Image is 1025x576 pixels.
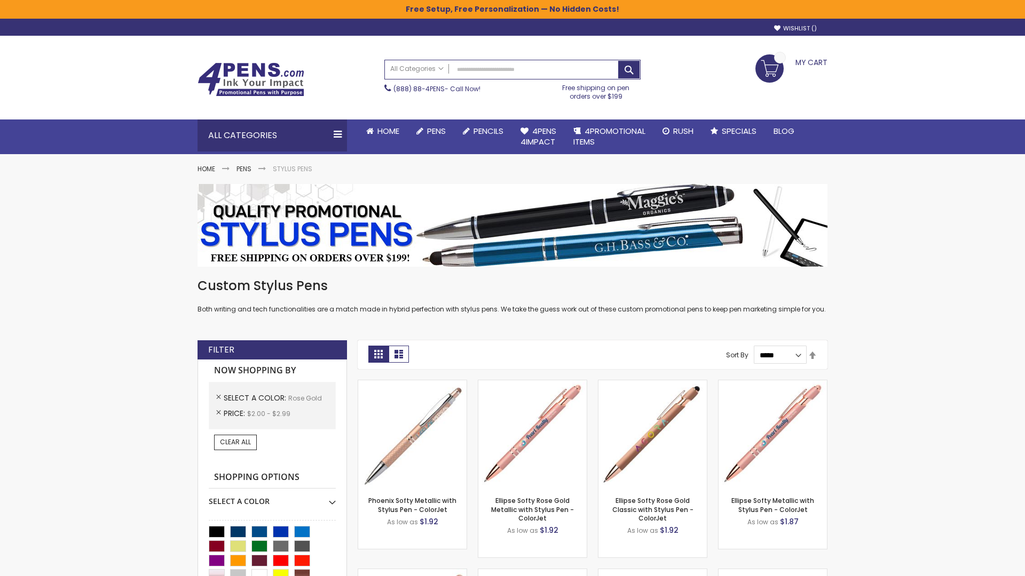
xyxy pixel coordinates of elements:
[387,517,418,526] span: As low as
[288,394,322,403] span: Rose Gold
[273,164,312,173] strong: Stylus Pens
[507,526,538,535] span: As low as
[774,125,794,137] span: Blog
[208,344,234,356] strong: Filter
[598,380,707,389] a: Ellipse Softy Rose Gold Classic with Stylus Pen - ColorJet-Rose Gold
[565,119,654,154] a: 4PROMOTIONALITEMS
[358,380,467,489] img: Phoenix Softy Metallic with Stylus Pen - ColorJet-Rose gold
[198,62,304,97] img: 4Pens Custom Pens and Promotional Products
[420,516,438,527] span: $1.92
[719,380,827,489] img: Ellipse Softy Metallic with Stylus Pen - ColorJet-Rose Gold
[220,437,251,446] span: Clear All
[385,60,449,78] a: All Categories
[358,380,467,389] a: Phoenix Softy Metallic with Stylus Pen - ColorJet-Rose gold
[390,65,444,73] span: All Categories
[198,277,827,314] div: Both writing and tech functionalities are a match made in hybrid perfection with stylus pens. We ...
[209,489,336,507] div: Select A Color
[478,380,587,389] a: Ellipse Softy Rose Gold Metallic with Stylus Pen - ColorJet-Rose Gold
[765,119,803,143] a: Blog
[408,119,454,143] a: Pens
[540,525,558,535] span: $1.92
[780,516,799,527] span: $1.87
[722,125,756,137] span: Specials
[377,125,399,137] span: Home
[512,119,565,154] a: 4Pens4impact
[719,380,827,389] a: Ellipse Softy Metallic with Stylus Pen - ColorJet-Rose Gold
[198,277,827,294] h1: Custom Stylus Pens
[726,350,748,359] label: Sort By
[573,125,645,147] span: 4PROMOTIONAL ITEMS
[224,408,247,419] span: Price
[551,79,641,101] div: Free shipping on pen orders over $199
[612,496,693,522] a: Ellipse Softy Rose Gold Classic with Stylus Pen - ColorJet
[198,184,827,267] img: Stylus Pens
[702,119,765,143] a: Specials
[393,84,445,93] a: (888) 88-4PENS
[598,380,707,489] img: Ellipse Softy Rose Gold Classic with Stylus Pen - ColorJet-Rose Gold
[393,84,480,93] span: - Call Now!
[368,496,456,514] a: Phoenix Softy Metallic with Stylus Pen - ColorJet
[660,525,679,535] span: $1.92
[774,25,817,33] a: Wishlist
[491,496,574,522] a: Ellipse Softy Rose Gold Metallic with Stylus Pen - ColorJet
[454,119,512,143] a: Pencils
[209,359,336,382] strong: Now Shopping by
[209,466,336,489] strong: Shopping Options
[427,125,446,137] span: Pens
[358,119,408,143] a: Home
[731,496,814,514] a: Ellipse Softy Metallic with Stylus Pen - ColorJet
[368,346,389,363] strong: Grid
[214,435,257,450] a: Clear All
[521,125,556,147] span: 4Pens 4impact
[198,164,215,173] a: Home
[247,409,290,418] span: $2.00 - $2.99
[478,380,587,489] img: Ellipse Softy Rose Gold Metallic with Stylus Pen - ColorJet-Rose Gold
[236,164,251,173] a: Pens
[673,125,693,137] span: Rush
[747,517,778,526] span: As low as
[654,119,702,143] a: Rush
[627,526,658,535] span: As low as
[198,119,347,151] div: All Categories
[224,393,288,403] span: Select A Color
[474,125,503,137] span: Pencils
